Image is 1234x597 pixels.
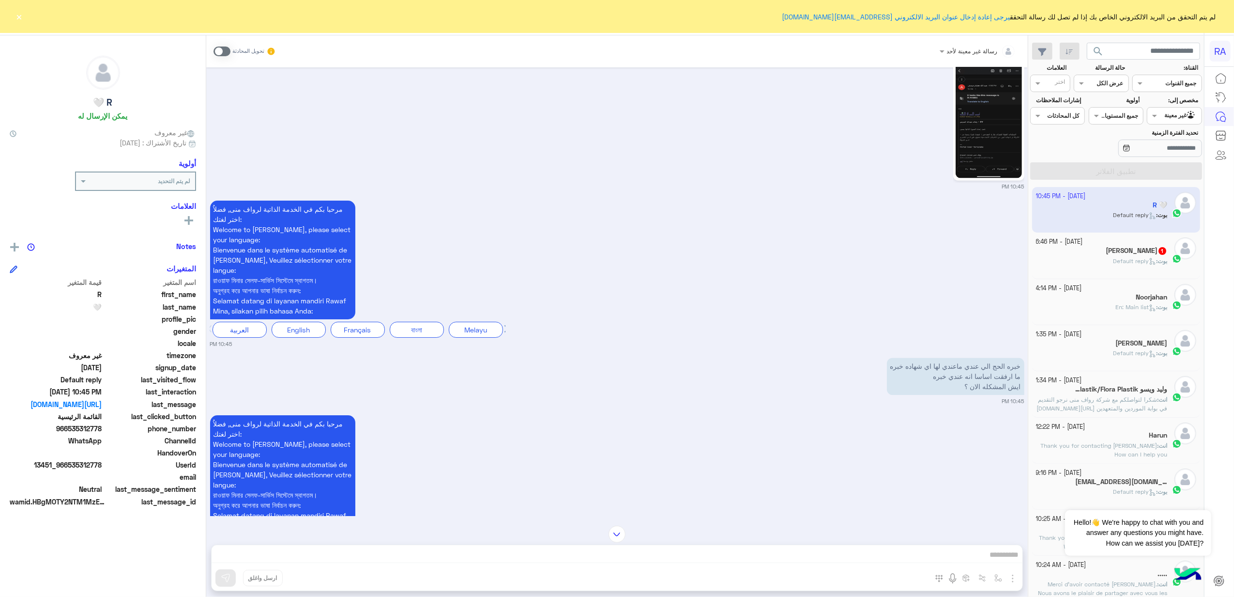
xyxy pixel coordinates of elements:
[1002,397,1024,405] small: 10:45 PM
[1036,376,1082,385] small: [DATE] - 1:34 PM
[104,448,197,458] span: HandoverOn
[782,13,1010,21] a: يرجى إعادة إدخال عنوان البريد الالكتروني [EMAIL_ADDRESS][DOMAIN_NAME]
[104,277,197,287] span: اسم المتغير
[1090,96,1140,105] label: أولوية
[1030,162,1202,180] button: تطبيق الفلاتر
[1075,385,1167,393] h5: وليد ويسو Çetin Plastik/Flora Plastik
[104,289,197,299] span: first_name
[1115,339,1167,347] h5: Dina
[956,60,1022,178] img: 3715913858542237.jpg
[272,322,326,338] div: English
[1172,439,1182,449] img: WhatsApp
[10,243,19,251] img: add
[1113,349,1156,357] span: Default reply
[104,411,197,422] span: last_clicked_button
[1157,396,1167,403] b: :
[1157,442,1167,449] b: :
[10,448,102,458] span: null
[10,484,102,494] span: 0
[1156,349,1167,357] b: :
[1036,330,1082,339] small: [DATE] - 1:35 PM
[1036,423,1085,432] small: [DATE] - 12:22 PM
[104,302,197,312] span: last_name
[1002,183,1024,190] small: 10:45 PM
[15,12,24,21] button: ×
[1158,581,1167,588] span: انت
[1148,96,1198,105] label: مخصص إلى:
[1158,247,1166,255] span: 1
[27,243,35,251] img: notes
[1172,300,1182,310] img: WhatsApp
[1174,469,1196,490] img: defaultAdmin.png
[1036,396,1167,429] span: شكرا لتواصلكم مع شركة رواف منى نرجو التقديم في بوابة الموردين والمتعهدين https://haj.rawafmina.sa...
[10,302,102,312] span: 🤍
[1075,478,1167,486] h5: javidshaik6527@gmail.com
[104,350,197,361] span: timezone
[87,56,120,89] img: defaultAdmin.png
[167,264,196,273] h6: المتغيرات
[1036,237,1083,247] small: [DATE] - 6:46 PM
[10,399,102,409] a: [URL][DOMAIN_NAME]
[104,436,197,446] span: ChannelId
[10,375,102,385] span: Default reply
[108,497,196,507] span: last_message_id
[104,314,197,324] span: profile_pic
[10,497,107,507] span: wamid.HBgMOTY2NTM1MzEyNzc4FQIAEhgUM0E4MjU3MTE2MzE5QUU4NDU3QzcA
[1087,43,1111,63] button: search
[10,436,102,446] span: 2
[1171,558,1205,592] img: hulul-logo.png
[104,484,197,494] span: last_message_sentiment
[1031,96,1081,105] label: إشارات الملاحظات
[1075,63,1125,72] label: حالة الرسالة
[390,322,444,338] div: বাংলা
[1156,303,1167,311] b: :
[1174,376,1196,398] img: defaultAdmin.png
[887,358,1024,395] p: 8/10/2025, 10:45 PM
[10,362,102,373] span: 2025-10-01T11:04:28.764Z
[120,138,186,148] span: تاريخ الأشتراك : [DATE]
[10,411,102,422] span: القائمة الرئيسية
[179,159,196,168] h6: أولوية
[1172,393,1182,402] img: WhatsApp
[93,97,113,108] h5: R 🤍
[1156,257,1167,265] b: :
[213,322,267,338] div: العربية
[104,375,197,385] span: last_visited_flow
[1174,423,1196,444] img: defaultAdmin.png
[782,12,1216,22] span: لم يتم التحقق من البريد الالكتروني الخاص بك إذا لم تصل لك رسالة التحقق
[609,526,625,543] img: scroll
[78,111,128,120] h6: يمكن الإرسال له
[1210,41,1231,62] div: RA
[10,289,102,299] span: R
[1065,510,1211,556] span: Hello!👋 We're happy to chat with you and answer any questions you might have. How can we assist y...
[10,424,102,434] span: 966535312778
[104,424,197,434] span: phone_number
[104,362,197,373] span: signup_date
[331,322,385,338] div: Français
[210,415,355,534] p: 8/10/2025, 10:45 PM
[10,326,102,336] span: null
[1172,254,1182,264] img: WhatsApp
[104,472,197,482] span: email
[1036,469,1082,478] small: [DATE] - 9:16 PM
[1090,128,1198,137] label: تحديد الفترة الزمنية
[232,47,264,55] small: تحويل المحادثة
[104,326,197,336] span: gender
[947,47,998,55] span: رسالة غير معينة لأحد
[1093,46,1104,57] span: search
[1149,431,1167,440] h5: Harun
[1172,346,1182,356] img: WhatsApp
[1158,349,1167,357] span: بوت
[1158,570,1167,578] h5: .....
[210,340,232,348] small: 10:45 PM
[1174,237,1196,259] img: defaultAdmin.png
[1134,63,1199,72] label: القناة:
[1113,257,1156,265] span: Default reply
[10,277,102,287] span: قيمة المتغير
[1158,303,1167,311] span: بوت
[243,570,283,586] button: ارسل واغلق
[104,460,197,470] span: UserId
[1115,303,1156,311] span: En: Main list
[1174,330,1196,352] img: defaultAdmin.png
[1036,561,1086,570] small: [DATE] - 10:24 AM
